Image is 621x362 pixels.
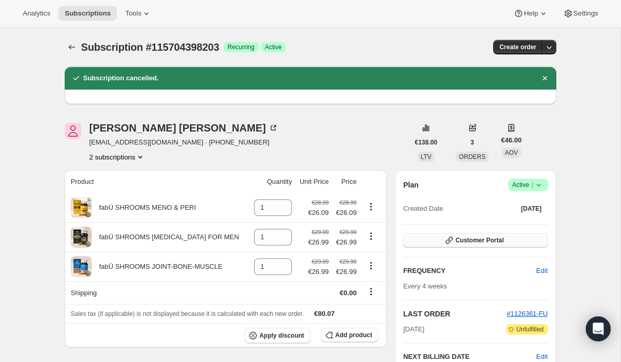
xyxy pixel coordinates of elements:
h2: NEXT BILLING DATE [403,352,536,362]
span: Settings [573,9,598,18]
button: Edit [530,263,554,279]
span: Analytics [23,9,50,18]
span: Unfulfilled [516,325,544,334]
span: €26.99 [335,267,357,277]
button: Help [507,6,554,21]
a: #1126361-FU [507,310,548,317]
span: Active [512,180,544,190]
button: Dismiss notification [538,71,552,85]
span: €26.99 [308,267,329,277]
th: Price [332,170,360,193]
button: Edit [536,352,548,362]
h2: LAST ORDER [403,309,507,319]
button: Product actions [90,152,146,162]
button: Subscriptions [58,6,117,21]
button: Customer Portal [403,233,548,248]
small: €28.99 [339,199,357,206]
button: Tools [119,6,158,21]
div: fabÜ SHROOMS [MEDICAL_DATA] FOR MEN [92,232,239,242]
th: Shipping [65,281,249,304]
button: Subscriptions [65,40,79,54]
img: product img [71,256,92,277]
span: Created Date [403,204,443,214]
span: €26.09 [335,208,357,218]
button: €138.00 [409,135,443,150]
span: Every 4 weeks [403,282,447,290]
span: LTV [421,153,432,161]
button: Product actions [363,230,379,242]
small: €29.99 [339,258,357,265]
span: Recurring [228,43,255,51]
span: [DATE] [521,205,542,213]
span: €80.07 [314,310,335,317]
span: Apply discount [259,331,304,340]
button: Analytics [17,6,56,21]
button: Product actions [363,260,379,271]
button: Product actions [363,201,379,212]
span: €26.99 [335,237,357,248]
span: Active [265,43,282,51]
img: product img [71,227,92,248]
div: Open Intercom Messenger [586,316,611,341]
span: Tools [125,9,141,18]
h2: Subscription cancelled. [83,73,159,83]
span: 3 [470,138,474,147]
span: ORDERS [459,153,485,161]
small: €28.99 [312,199,329,206]
button: 3 [464,135,480,150]
small: €29.99 [339,229,357,235]
button: [DATE] [515,201,548,216]
div: [PERSON_NAME] [PERSON_NAME] [90,123,278,133]
span: Create order [499,43,536,51]
div: fabÜ SHROOMS MENO & PERI [92,202,196,213]
span: €0.00 [340,289,357,297]
th: Product [65,170,249,193]
th: Quantity [249,170,295,193]
span: Edit [536,266,548,276]
button: Apply discount [245,328,310,343]
span: Subscriptions [65,9,111,18]
span: Help [524,9,538,18]
button: Shipping actions [363,286,379,297]
button: #1126361-FU [507,309,548,319]
span: Add product [335,331,372,339]
h2: Plan [403,180,419,190]
span: [EMAIL_ADDRESS][DOMAIN_NAME] · [PHONE_NUMBER] [90,137,278,148]
span: Eoin Kavanagh Kavanagh [65,123,81,139]
span: €46.00 [501,135,522,146]
img: product img [71,197,92,218]
button: Add product [321,328,378,342]
span: €26.99 [308,237,329,248]
button: Create order [493,40,542,54]
small: €29.99 [312,258,329,265]
span: Subscription #115704398203 [81,41,219,53]
span: €138.00 [415,138,437,147]
span: [DATE] [403,324,424,335]
small: €29.99 [312,229,329,235]
span: €26.09 [308,208,329,218]
span: Customer Portal [455,236,504,244]
span: Sales tax (if applicable) is not displayed because it is calculated with each new order. [71,310,304,317]
button: Settings [557,6,604,21]
div: fabÜ SHROOMS JOINT-BONE-MUSCLE [92,262,223,272]
h2: FREQUENCY [403,266,536,276]
span: | [531,181,533,189]
th: Unit Price [295,170,332,193]
span: AOV [505,149,517,156]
